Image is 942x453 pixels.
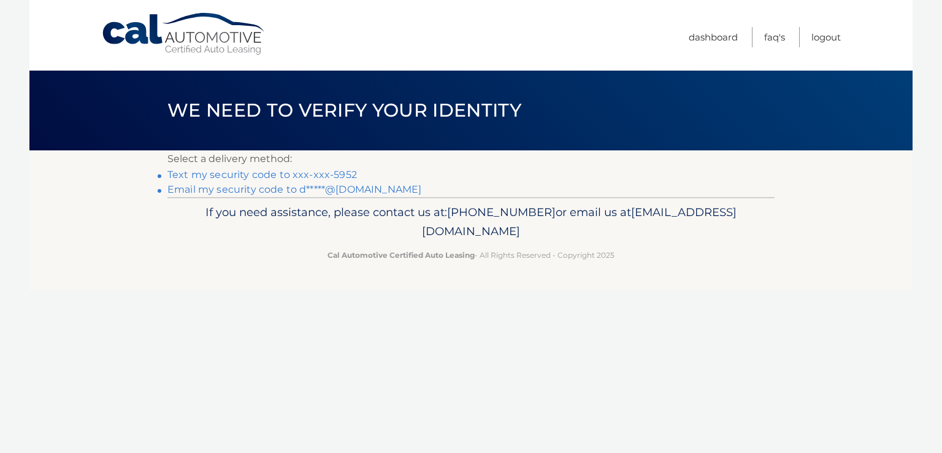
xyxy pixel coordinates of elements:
[764,27,785,47] a: FAQ's
[175,249,767,261] p: - All Rights Reserved - Copyright 2025
[167,184,421,195] a: Email my security code to d*****@[DOMAIN_NAME]
[327,250,475,260] strong: Cal Automotive Certified Auto Leasing
[175,203,767,242] p: If you need assistance, please contact us at: or email us at
[811,27,841,47] a: Logout
[167,99,521,122] span: We need to verify your identity
[101,12,267,56] a: Cal Automotive
[167,169,357,180] a: Text my security code to xxx-xxx-5952
[447,205,556,219] span: [PHONE_NUMBER]
[167,150,775,168] p: Select a delivery method:
[689,27,738,47] a: Dashboard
